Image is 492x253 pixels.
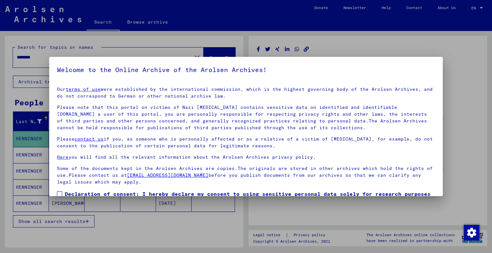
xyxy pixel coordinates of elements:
[74,136,104,142] a: contact us
[57,86,435,100] p: Our were established by the international commission, which is the highest governing body of the ...
[127,172,208,178] a: [EMAIL_ADDRESS][DOMAIN_NAME]
[65,190,435,213] span: Declaration of consent: I hereby declare my consent to using sensitive personal data solely for r...
[57,136,435,149] p: Please if you, as someone who is personally affected or as a relative of a victim of [MEDICAL_DAT...
[57,165,435,185] p: Some of the documents kept in the Arolsen Archives are copies.The originals are stored in other a...
[57,65,435,75] h5: Welcome to the Online Archive of the Arolsen Archives!
[464,225,479,240] div: Change consent
[57,104,435,131] p: Please note that this portal on victims of Nazi [MEDICAL_DATA] contains sensitive data on identif...
[57,154,69,160] a: Here
[66,86,101,92] a: terms of use
[57,154,435,161] p: you will find all the relevant information about the Arolsen Archives privacy policy.
[464,225,479,240] img: Change consent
